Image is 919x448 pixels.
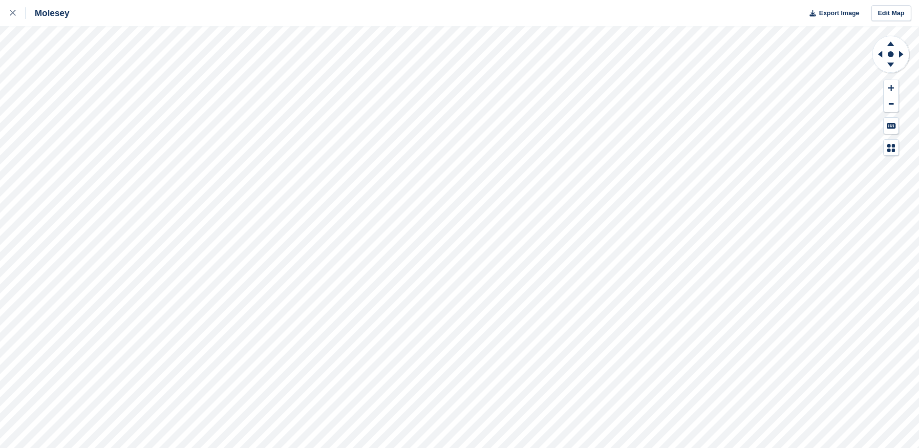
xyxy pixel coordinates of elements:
button: Zoom Out [884,96,898,112]
div: Molesey [26,7,69,19]
button: Keyboard Shortcuts [884,118,898,134]
button: Map Legend [884,140,898,156]
a: Edit Map [871,5,911,21]
button: Export Image [804,5,859,21]
button: Zoom In [884,80,898,96]
span: Export Image [819,8,859,18]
